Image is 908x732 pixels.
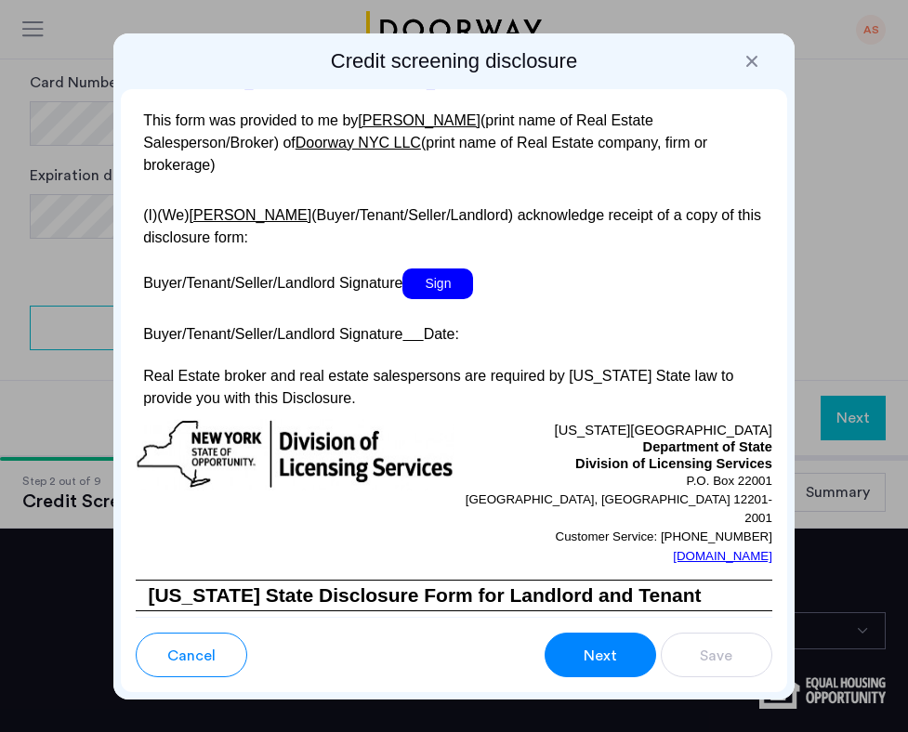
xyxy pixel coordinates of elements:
h3: [US_STATE] State Disclosure Form for Landlord and Tenant [136,580,772,611]
p: This form was provided to me by (print name of Real Estate Salesperson/Broker) of (print name of ... [136,110,772,176]
u: [PERSON_NAME] [358,112,480,128]
p: Real Estate broker and real estate salespersons are required by [US_STATE] State law to provide y... [136,365,772,410]
a: [DOMAIN_NAME] [673,547,772,566]
u: [PERSON_NAME] [190,207,312,223]
h4: THIS IS NOT A CONTRACT [136,611,772,647]
span: Cancel [167,645,216,667]
p: [US_STATE][GEOGRAPHIC_DATA] [454,419,772,439]
p: [GEOGRAPHIC_DATA], [GEOGRAPHIC_DATA] 12201-2001 [454,490,772,528]
p: Division of Licensing Services [454,456,772,473]
span: Save [700,645,732,667]
span: Buyer/Tenant/Seller/Landlord Signature [143,275,402,291]
span: Sign [402,268,473,299]
p: Customer Service: [PHONE_NUMBER] [454,528,772,546]
p: Department of State [454,439,772,456]
span: Next [584,645,617,667]
u: Doorway NYC LLC [296,135,421,150]
p: Buyer/Tenant/Seller/Landlord Signature Date: [136,319,772,346]
img: new-york-logo.png [136,419,454,490]
h2: Credit screening disclosure [121,48,787,74]
p: (I)(We) (Buyer/Tenant/Seller/Landlord) acknowledge receipt of a copy of this disclosure form: [136,196,772,249]
p: P.O. Box 22001 [454,472,772,490]
button: button [545,633,656,677]
button: button [661,633,772,677]
button: button [136,633,247,677]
